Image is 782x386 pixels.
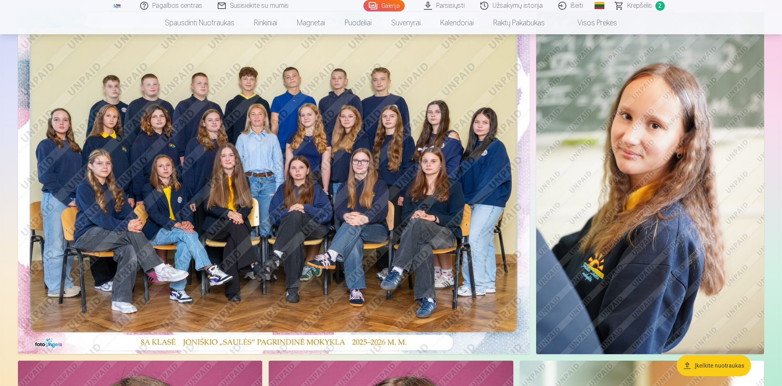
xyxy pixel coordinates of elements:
[244,11,287,34] a: Rinkiniai
[335,11,381,34] a: Puodeliai
[555,11,627,34] a: Visos prekės
[430,11,483,34] a: Kalendoriai
[677,355,751,376] button: Įkelkite nuotraukas
[483,11,555,34] a: Raktų pakabukas
[155,11,244,34] a: Spausdinti nuotraukas
[381,11,430,34] a: Suvenyrai
[627,1,652,11] span: Krepšelis
[655,1,665,11] span: 2
[113,3,122,8] img: /fa2
[287,11,335,34] a: Magnetai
